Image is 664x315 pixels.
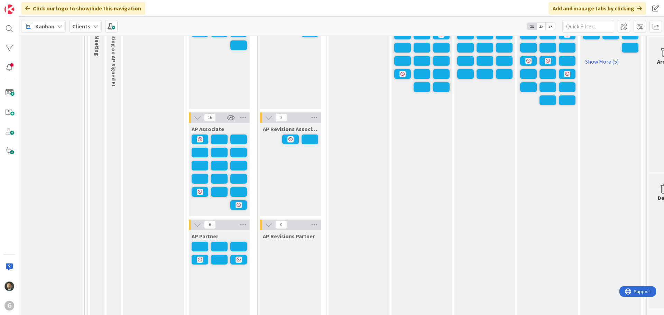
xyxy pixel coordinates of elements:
[263,126,318,132] span: AP Revisions Associate
[192,233,218,240] span: AP Partner
[15,1,31,9] span: Support
[4,301,14,311] div: G
[583,56,638,67] a: Show More (5)
[275,113,287,122] span: 2
[35,22,54,30] span: Kanban
[536,23,546,30] span: 2x
[204,221,216,229] span: 6
[546,23,555,30] span: 3x
[275,221,287,229] span: 0
[72,23,90,30] b: Clients
[94,28,101,56] span: AP Meeting
[110,28,117,87] span: Waiting on AP Signed EL
[548,2,646,15] div: Add and manage tabs by clicking
[562,20,614,33] input: Quick Filter...
[192,126,224,132] span: AP Associate
[21,2,145,15] div: Click our logo to show/hide this navigation
[4,4,14,14] img: Visit kanbanzone.com
[204,113,216,122] span: 16
[527,23,536,30] span: 1x
[263,233,315,240] span: AP Revisions Partner
[4,281,14,291] img: CG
